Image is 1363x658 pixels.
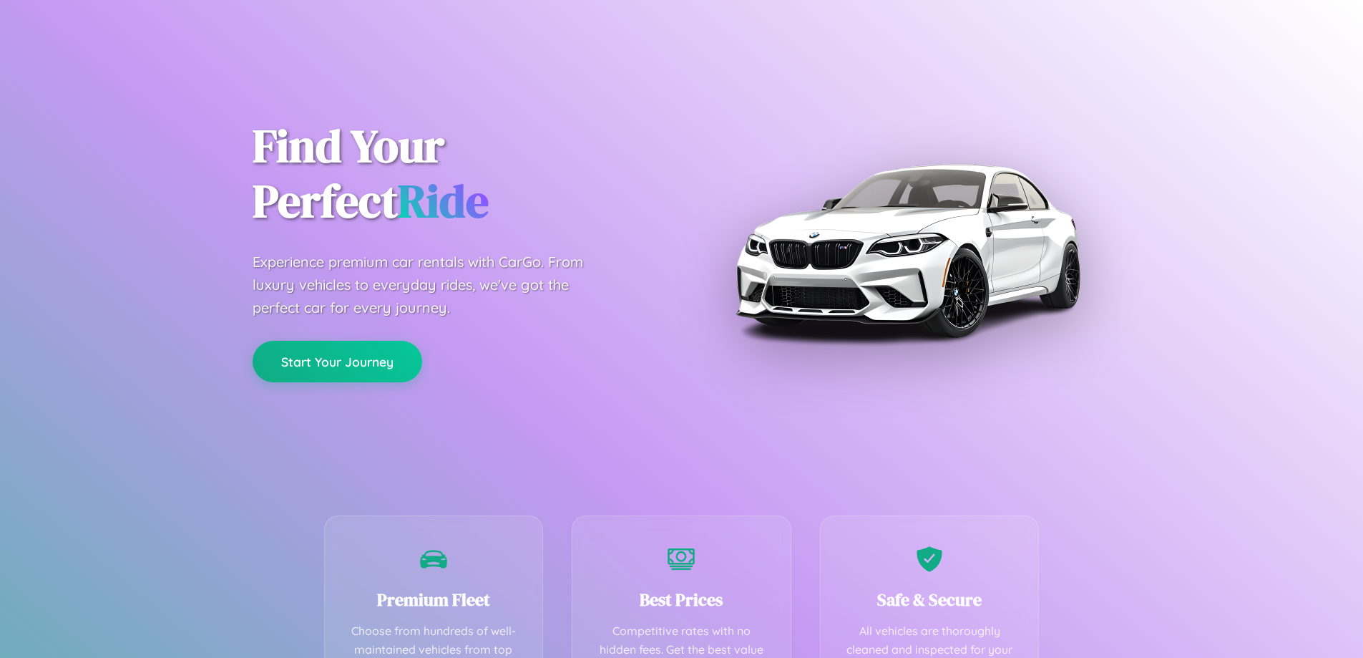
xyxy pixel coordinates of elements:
[842,588,1017,611] h3: Safe & Secure
[398,170,489,232] span: Ride
[253,119,660,229] h1: Find Your Perfect
[728,72,1086,430] img: Premium BMW car rental vehicle
[253,251,610,319] p: Experience premium car rentals with CarGo. From luxury vehicles to everyday rides, we've got the ...
[253,341,422,382] button: Start Your Journey
[346,588,522,611] h3: Premium Fleet
[594,588,769,611] h3: Best Prices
